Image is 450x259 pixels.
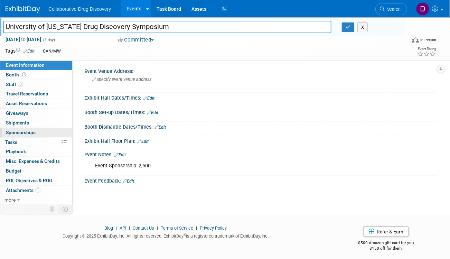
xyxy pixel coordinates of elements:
[0,61,72,70] a: Event Information
[6,168,21,174] span: Budget
[373,36,436,46] div: Event Format
[18,82,23,87] span: 3
[6,101,47,106] span: Asset Reservations
[336,235,436,251] div: $500 Amazon gift card for you,
[194,225,199,231] span: |
[143,96,154,101] a: Edit
[6,91,48,96] span: Travel Reservations
[84,149,436,158] div: Event Notes:
[200,225,227,231] a: Privacy Policy
[0,176,72,185] a: ROI, Objectives & ROO
[127,225,132,231] span: |
[5,231,326,239] div: Copyright © 2025 ExhibitDay, Inc. All rights reserved. ExhibitDay is a registered trademark of Ex...
[137,139,149,144] a: Edit
[84,136,436,145] div: Exhibit Hall Floor Plan:
[0,80,72,89] a: Staff3
[416,2,429,16] img: Daniel Castro
[114,152,126,157] a: Edit
[92,77,151,82] span: Specify event venue address
[84,93,436,102] div: Exhibit Hall Dates/Times:
[43,38,55,42] span: (1 day)
[155,225,160,231] span: |
[90,159,367,173] div: Event Sponsership: 2,500
[6,72,27,77] span: Booth
[6,6,40,13] img: ExhibitDay
[417,47,436,51] div: Event Rating
[0,128,72,137] a: Sponsorships
[21,72,27,77] span: Booth not reserved yet
[0,89,72,99] a: Travel Reservations
[23,49,35,54] a: Edit
[161,225,193,231] a: Terms of Service
[58,205,73,214] td: Toggle Event Tabs
[385,7,401,12] span: Search
[84,122,436,131] div: Booth Dismantle Dates/Times:
[133,225,154,231] a: Contact Us
[412,37,419,43] img: Format-Inperson.png
[48,6,111,12] span: Collaborative Drug Discovery
[84,176,436,185] div: Event Feedback:
[375,3,407,15] a: Search
[5,47,35,55] td: Tags
[84,107,436,116] div: Booth Set-up Dates/Times:
[120,225,126,231] a: API
[357,22,368,32] button: X
[41,48,63,55] div: CAN/MW
[336,246,436,251] div: $150 off for them.
[0,118,72,128] a: Shipments
[115,36,157,44] button: Committed
[104,225,113,231] a: Blog
[6,158,60,164] span: Misc. Expenses & Credits
[420,37,436,43] div: In-Person
[184,233,186,237] sup: ®
[0,157,72,166] a: Misc. Expenses & Credits
[5,36,41,43] span: [DATE] [DATE]
[6,178,52,183] span: ROI, Objectives & ROO
[0,195,72,205] a: more
[6,130,36,135] span: Sponsorships
[35,187,40,193] span: 1
[6,110,28,116] span: Giveaways
[123,179,134,184] a: Edit
[154,125,166,130] a: Edit
[20,37,27,42] span: to
[0,166,72,176] a: Budget
[0,138,72,147] a: Tasks
[0,186,72,195] a: Attachments1
[6,120,29,126] span: Shipments
[6,62,45,68] span: Event Information
[46,205,58,214] td: Personalize Event Tab Strip
[114,225,119,231] span: |
[84,66,436,75] div: Event Venue Address:
[0,147,72,156] a: Playbook
[6,149,26,154] span: Playbook
[6,187,40,193] span: Attachments
[363,226,409,237] a: Refer & Earn
[6,82,23,87] span: Staff
[4,197,16,203] span: more
[147,110,158,115] a: Edit
[0,70,72,80] a: Booth
[0,109,72,118] a: Giveaways
[5,139,17,145] span: Tasks
[0,99,72,108] a: Asset Reservations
